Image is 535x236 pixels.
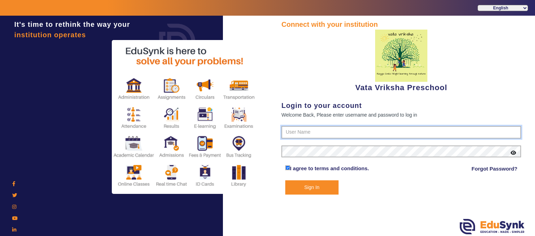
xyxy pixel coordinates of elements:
img: login2.png [112,40,258,194]
img: edusynk.png [460,219,525,234]
img: login.png [151,16,203,68]
img: 817d6453-c4a2-41f8-ac39-e8a470f27eea [375,30,427,82]
a: I agree to terms and conditions. [290,165,369,171]
div: Vata Vriksha Preschool [281,30,521,93]
button: Sign In [285,180,339,195]
span: It's time to rethink the way your [14,21,130,28]
span: institution operates [14,31,86,39]
div: Login to your account [281,100,521,111]
div: Welcome Back, Please enter username and password to log in [281,111,521,119]
a: Forgot Password? [472,165,518,173]
input: User Name [281,126,521,139]
div: Connect with your institution [281,19,521,30]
